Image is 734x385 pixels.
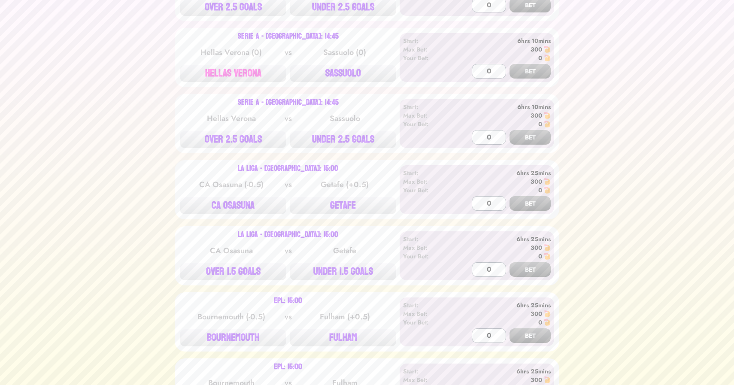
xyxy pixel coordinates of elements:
[531,243,542,252] div: 300
[531,177,542,186] div: 300
[531,309,542,318] div: 300
[531,111,542,120] div: 300
[510,328,551,343] button: BET
[403,36,452,45] div: Start:
[290,263,396,280] button: UNDER 1.5 GOALS
[301,179,388,191] div: Getafe (+0.5)
[544,253,551,260] img: 🍤
[188,46,275,58] div: Hellas Verona (0)
[283,46,294,58] div: vs
[510,64,551,79] button: BET
[403,120,452,128] div: Your Bet:
[544,121,551,127] img: 🍤
[403,309,452,318] div: Max Bet:
[403,243,452,252] div: Max Bet:
[290,65,396,82] button: SASSUOLO
[538,318,542,327] div: 0
[452,169,551,177] div: 6hrs 25mins
[544,55,551,61] img: 🍤
[452,301,551,309] div: 6hrs 25mins
[403,103,452,111] div: Start:
[180,263,286,280] button: OVER 1.5 GOALS
[301,311,388,323] div: Fulham (+0.5)
[544,112,551,119] img: 🍤
[403,111,452,120] div: Max Bet:
[403,235,452,243] div: Start:
[544,178,551,185] img: 🍤
[180,197,286,214] button: CA OSASUNA
[452,367,551,376] div: 6hrs 25mins
[290,131,396,148] button: UNDER 2.5 GOALS
[544,46,551,53] img: 🍤
[301,46,388,58] div: Sassuolo (0)
[452,36,551,45] div: 6hrs 10mins
[510,262,551,277] button: BET
[290,329,396,346] button: FULHAM
[403,186,452,194] div: Your Bet:
[538,186,542,194] div: 0
[180,65,286,82] button: HELLAS VERONA
[238,99,339,106] div: Serie A - [GEOGRAPHIC_DATA]: 14:45
[403,367,452,376] div: Start:
[188,311,275,323] div: Bournemouth (-0.5)
[403,169,452,177] div: Start:
[290,197,396,214] button: GETAFE
[452,103,551,111] div: 6hrs 10mins
[238,33,339,40] div: Serie A - [GEOGRAPHIC_DATA]: 14:45
[403,54,452,62] div: Your Bet:
[538,120,542,128] div: 0
[238,165,338,172] div: La Liga - [GEOGRAPHIC_DATA]: 15:00
[544,244,551,251] img: 🍤
[403,45,452,54] div: Max Bet:
[544,319,551,326] img: 🍤
[531,376,542,384] div: 300
[544,376,551,383] img: 🍤
[283,311,294,323] div: vs
[301,112,388,124] div: Sassuolo
[403,301,452,309] div: Start:
[180,329,286,346] button: BOURNEMOUTH
[180,131,286,148] button: OVER 2.5 GOALS
[403,376,452,384] div: Max Bet:
[544,310,551,317] img: 🍤
[510,130,551,145] button: BET
[274,297,302,304] div: EPL: 15:00
[544,187,551,194] img: 🍤
[283,112,294,124] div: vs
[403,177,452,186] div: Max Bet:
[188,112,275,124] div: Hellas Verona
[403,318,452,327] div: Your Bet:
[283,179,294,191] div: vs
[274,364,302,370] div: EPL: 15:00
[188,179,275,191] div: CA Osasuna (-0.5)
[452,235,551,243] div: 6hrs 25mins
[510,196,551,211] button: BET
[238,231,338,238] div: La Liga - [GEOGRAPHIC_DATA]: 15:00
[188,245,275,257] div: CA Osasuna
[531,45,542,54] div: 300
[283,245,294,257] div: vs
[538,54,542,62] div: 0
[538,252,542,261] div: 0
[403,252,452,261] div: Your Bet:
[301,245,388,257] div: Getafe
